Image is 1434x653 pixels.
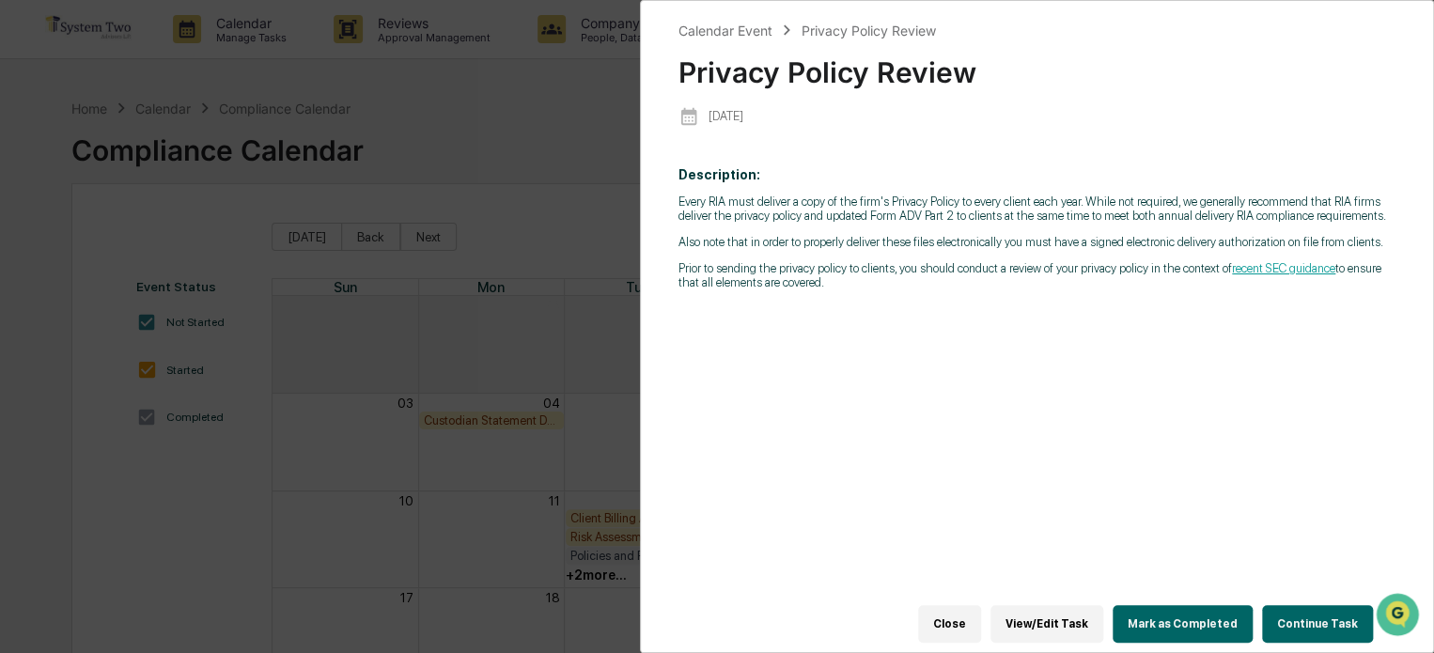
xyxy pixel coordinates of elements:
div: 🗄️ [136,239,151,254]
div: Start new chat [64,144,308,163]
span: Pylon [187,319,227,333]
a: recent SEC guidance [1232,261,1335,275]
b: Description: [678,167,760,182]
p: How can we help? [19,39,342,70]
span: Preclearance [38,237,121,256]
p: Also note that in order to properly deliver these files electronically you must have a signed ele... [678,235,1395,249]
iframe: Open customer support [1374,591,1425,642]
div: 🖐️ [19,239,34,254]
a: 🔎Data Lookup [11,265,126,299]
span: Attestations [155,237,233,256]
p: [DATE] [709,109,743,123]
button: Close [918,605,981,643]
div: Calendar Event [678,23,772,39]
p: Every RIA must deliver a copy of the firm's Privacy Policy to every client each year. While not r... [678,194,1395,223]
button: Start new chat [320,149,342,172]
a: 🖐️Preclearance [11,229,129,263]
p: Prior to sending the privacy policy to clients, you should conduct a review of your privacy polic... [678,261,1395,289]
input: Clear [49,86,310,105]
button: Mark as Completed [1113,605,1253,643]
span: Data Lookup [38,272,118,291]
a: Powered byPylon [132,318,227,333]
img: 1746055101610-c473b297-6a78-478c-a979-82029cc54cd1 [19,144,53,178]
div: 🔎 [19,274,34,289]
button: View/Edit Task [990,605,1103,643]
button: Continue Task [1262,605,1373,643]
div: We're available if you need us! [64,163,238,178]
a: 🗄️Attestations [129,229,241,263]
div: Privacy Policy Review [801,23,935,39]
div: Privacy Policy Review [678,40,1395,89]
